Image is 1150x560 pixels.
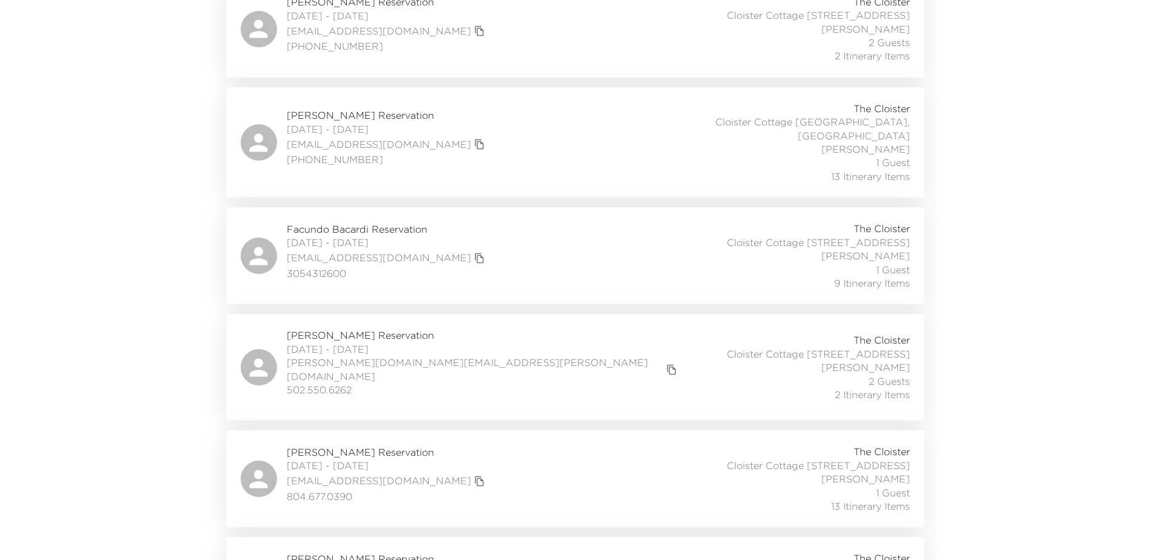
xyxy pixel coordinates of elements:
[821,249,910,262] span: [PERSON_NAME]
[821,22,910,36] span: [PERSON_NAME]
[287,222,488,236] span: Facundo Bacardi Reservation
[727,347,910,361] span: Cloister Cottage [STREET_ADDRESS]
[834,276,910,290] span: 9 Itinerary Items
[876,156,910,169] span: 1 Guest
[287,342,680,356] span: [DATE] - [DATE]
[287,328,680,342] span: [PERSON_NAME] Reservation
[226,430,924,527] a: [PERSON_NAME] Reservation[DATE] - [DATE][EMAIL_ADDRESS][DOMAIN_NAME]copy primary member email804....
[642,115,910,142] span: Cloister Cottage [GEOGRAPHIC_DATA], [GEOGRAPHIC_DATA]
[821,142,910,156] span: [PERSON_NAME]
[287,236,488,249] span: [DATE] - [DATE]
[471,22,488,39] button: copy primary member email
[226,87,924,198] a: [PERSON_NAME] Reservation[DATE] - [DATE][EMAIL_ADDRESS][DOMAIN_NAME]copy primary member email[PHO...
[287,383,680,396] span: 502.550.6262
[835,49,910,62] span: 2 Itinerary Items
[287,39,488,53] span: [PHONE_NUMBER]
[727,459,910,472] span: Cloister Cottage [STREET_ADDRESS]
[727,8,910,22] span: Cloister Cottage [STREET_ADDRESS]
[821,472,910,485] span: [PERSON_NAME]
[287,108,488,122] span: [PERSON_NAME] Reservation
[471,250,488,267] button: copy primary member email
[876,486,910,499] span: 1 Guest
[226,207,924,304] a: Facundo Bacardi Reservation[DATE] - [DATE][EMAIL_ADDRESS][DOMAIN_NAME]copy primary member email30...
[821,361,910,374] span: [PERSON_NAME]
[287,122,488,136] span: [DATE] - [DATE]
[471,473,488,490] button: copy primary member email
[663,361,680,378] button: copy primary member email
[287,267,488,280] span: 3054312600
[287,138,471,151] a: [EMAIL_ADDRESS][DOMAIN_NAME]
[226,314,924,421] a: [PERSON_NAME] Reservation[DATE] - [DATE][PERSON_NAME][DOMAIN_NAME][EMAIL_ADDRESS][PERSON_NAME][DO...
[287,9,488,22] span: [DATE] - [DATE]
[727,236,910,249] span: Cloister Cottage [STREET_ADDRESS]
[831,170,910,183] span: 13 Itinerary Items
[876,263,910,276] span: 1 Guest
[835,388,910,401] span: 2 Itinerary Items
[854,222,910,235] span: The Cloister
[287,153,488,166] span: [PHONE_NUMBER]
[831,499,910,513] span: 13 Itinerary Items
[287,356,663,383] a: [PERSON_NAME][DOMAIN_NAME][EMAIL_ADDRESS][PERSON_NAME][DOMAIN_NAME]
[287,251,471,264] a: [EMAIL_ADDRESS][DOMAIN_NAME]
[471,136,488,153] button: copy primary member email
[287,445,488,459] span: [PERSON_NAME] Reservation
[854,333,910,347] span: The Cloister
[854,102,910,115] span: The Cloister
[869,375,910,388] span: 2 Guests
[854,445,910,458] span: The Cloister
[287,490,488,503] span: 804.677.0390
[287,459,488,472] span: [DATE] - [DATE]
[287,24,471,38] a: [EMAIL_ADDRESS][DOMAIN_NAME]
[287,474,471,487] a: [EMAIL_ADDRESS][DOMAIN_NAME]
[869,36,910,49] span: 2 Guests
